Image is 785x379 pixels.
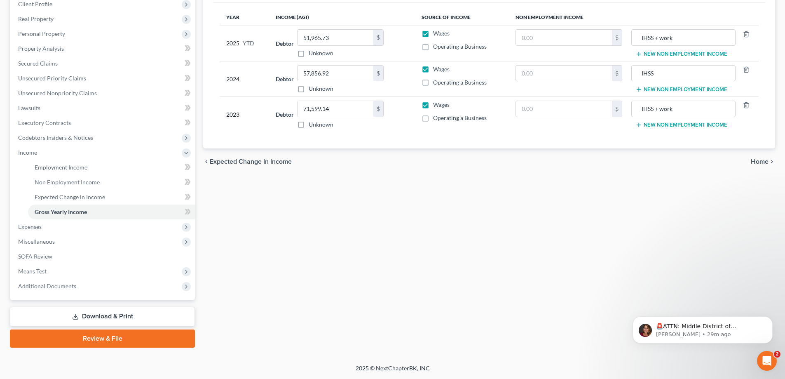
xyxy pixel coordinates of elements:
input: 0.00 [298,30,373,45]
a: Lawsuits [12,101,195,115]
span: Personal Property [18,30,65,37]
a: Unsecured Priority Claims [12,71,195,86]
span: Operating a Business [433,79,487,86]
span: Employment Income [35,164,87,171]
i: chevron_left [203,158,210,165]
div: $ [373,30,383,45]
a: Download & Print [10,307,195,326]
input: 0.00 [516,101,612,117]
button: chevron_left Expected Change in Income [203,158,292,165]
input: 0.00 [516,66,612,81]
a: Unsecured Nonpriority Claims [12,86,195,101]
div: $ [373,101,383,117]
span: Gross Yearly Income [35,208,87,215]
span: Wages [433,30,450,37]
input: 0.00 [298,66,373,81]
span: Miscellaneous [18,238,55,245]
th: Year [220,9,269,26]
div: $ [612,66,622,81]
span: Unsecured Nonpriority Claims [18,89,97,97]
span: Additional Documents [18,282,76,290]
i: chevron_right [769,158,775,165]
input: 0.00 [516,30,612,45]
div: $ [612,101,622,117]
div: $ [373,66,383,81]
div: $ [612,30,622,45]
label: Unknown [309,120,333,129]
span: Secured Claims [18,60,58,67]
a: Expected Change in Income [28,190,195,205]
span: Client Profile [18,0,52,7]
input: Source of Income [636,30,731,45]
div: 2023 [226,101,262,129]
span: Wages [433,66,450,73]
span: Unsecured Priority Claims [18,75,86,82]
th: Non Employment Income [509,9,759,26]
a: Non Employment Income [28,175,195,190]
label: Unknown [309,85,333,93]
button: Home chevron_right [751,158,775,165]
div: 2025 [226,29,262,57]
a: Secured Claims [12,56,195,71]
input: Source of Income [636,66,731,81]
input: 0.00 [298,101,373,117]
a: Gross Yearly Income [28,205,195,219]
span: Lawsuits [18,104,40,111]
label: Debtor [276,75,294,83]
div: 2024 [226,65,262,93]
span: YTD [243,39,254,47]
span: Real Property [18,15,54,22]
button: New Non Employment Income [635,122,727,128]
span: Wages [433,101,450,108]
button: New Non Employment Income [635,51,727,57]
div: 2025 © NextChapterBK, INC [158,364,628,379]
label: Debtor [276,110,294,119]
iframe: Intercom notifications message [620,299,785,357]
button: New Non Employment Income [635,86,727,93]
span: Operating a Business [433,43,487,50]
span: Expected Change in Income [35,193,105,200]
a: Property Analysis [12,41,195,56]
label: Unknown [309,49,333,57]
span: Operating a Business [433,114,487,121]
span: Expenses [18,223,42,230]
th: Income (AGI) [269,9,415,26]
span: Property Analysis [18,45,64,52]
span: Means Test [18,268,47,275]
span: SOFA Review [18,253,52,260]
label: Debtor [276,39,294,48]
span: Income [18,149,37,156]
input: Source of Income [636,101,731,117]
span: 2 [774,351,780,358]
span: Home [751,158,769,165]
th: Source of Income [415,9,509,26]
a: SOFA Review [12,249,195,264]
span: Executory Contracts [18,119,71,126]
span: Non Employment Income [35,179,100,186]
span: Expected Change in Income [210,158,292,165]
a: Review & File [10,330,195,348]
a: Employment Income [28,160,195,175]
a: Executory Contracts [12,115,195,130]
span: Codebtors Insiders & Notices [18,134,93,141]
iframe: Intercom live chat [757,351,777,371]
